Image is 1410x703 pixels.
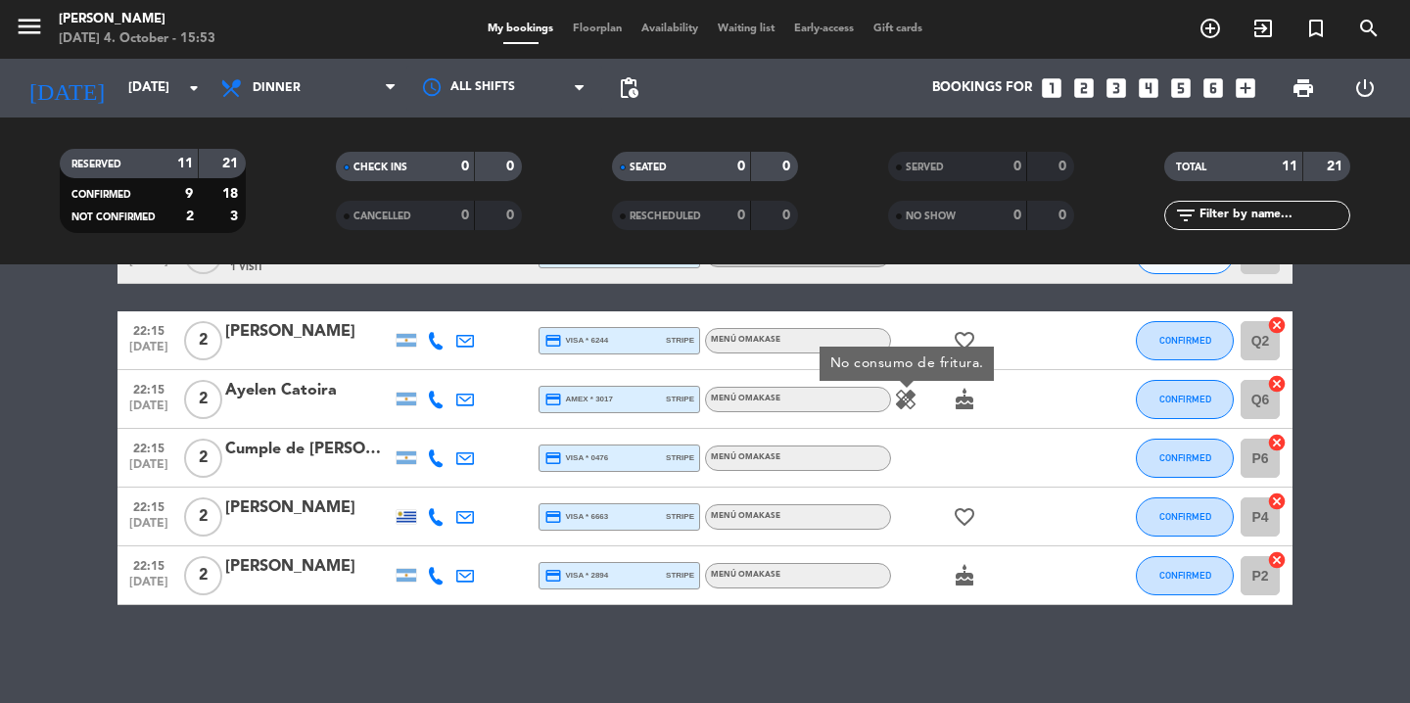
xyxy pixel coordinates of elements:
i: search [1357,17,1381,40]
i: add_circle_outline [1198,17,1222,40]
span: MENÚ OMAKASE [711,453,780,461]
i: looks_3 [1104,75,1129,101]
span: 2 [184,321,222,360]
i: credit_card [544,449,562,467]
i: credit_card [544,567,562,585]
div: [PERSON_NAME] [59,10,215,29]
strong: 0 [1013,209,1021,222]
i: cancel [1267,433,1287,452]
i: looks_6 [1200,75,1226,101]
span: NOT CONFIRMED [71,212,156,222]
i: power_settings_new [1353,76,1377,100]
span: pending_actions [617,76,640,100]
i: cancel [1267,492,1287,511]
span: visa * 6663 [544,508,608,526]
strong: 0 [737,209,745,222]
span: 22:15 [124,553,173,576]
span: 2 [184,439,222,478]
i: cancel [1267,374,1287,394]
button: CONFIRMED [1136,556,1234,595]
i: credit_card [544,391,562,408]
span: Floorplan [563,23,632,34]
i: looks_5 [1168,75,1194,101]
strong: 0 [1058,160,1070,173]
div: LOG OUT [1334,59,1395,117]
strong: 21 [222,157,242,170]
span: [DATE] [124,458,173,481]
span: SERVED [906,163,944,172]
span: [DATE] [124,255,173,277]
i: favorite_border [953,505,976,529]
span: visa * 6244 [544,332,608,350]
strong: 18 [222,187,242,201]
strong: 0 [506,209,518,222]
span: 2 [184,380,222,419]
span: [DATE] [124,399,173,422]
input: Filter by name... [1198,205,1349,226]
span: [DATE] [124,517,173,539]
span: CONFIRMED [71,190,131,200]
div: No consumo de fritura. [820,347,994,381]
button: CONFIRMED [1136,439,1234,478]
i: looks_one [1039,75,1064,101]
button: menu [15,12,44,48]
strong: 3 [230,210,242,223]
span: stripe [666,334,694,347]
span: 22:15 [124,318,173,341]
strong: 2 [186,210,194,223]
i: add_box [1233,75,1258,101]
span: 22:15 [124,377,173,399]
span: CONFIRMED [1159,570,1211,581]
strong: 9 [185,187,193,201]
span: visa * 2894 [544,567,608,585]
button: CONFIRMED [1136,380,1234,419]
span: Gift cards [864,23,932,34]
span: 22:15 [124,494,173,517]
span: print [1292,76,1315,100]
i: exit_to_app [1251,17,1275,40]
strong: 0 [737,160,745,173]
i: cancel [1267,315,1287,335]
span: CONFIRMED [1159,511,1211,522]
i: turned_in_not [1304,17,1328,40]
span: TOTAL [1176,163,1206,172]
span: amex * 3017 [544,391,613,408]
span: [DATE] [124,576,173,598]
i: cake [953,388,976,411]
strong: 0 [461,209,469,222]
i: cancel [1267,550,1287,570]
i: cake [953,564,976,587]
span: Bookings for [932,80,1032,96]
button: CONFIRMED [1136,497,1234,537]
i: credit_card [544,508,562,526]
span: Availability [632,23,708,34]
span: My bookings [478,23,563,34]
span: 2 [184,556,222,595]
span: SEATED [630,163,667,172]
span: MENÚ OMAKASE [711,512,780,520]
span: Early-access [784,23,864,34]
span: stripe [666,393,694,405]
span: stripe [666,510,694,523]
span: 2 [184,497,222,537]
strong: 0 [782,209,794,222]
span: stripe [666,569,694,582]
div: Ayelen Catoira [225,378,392,403]
strong: 0 [461,160,469,173]
i: favorite_border [953,329,976,352]
div: [PERSON_NAME] [225,495,392,521]
span: RESCHEDULED [630,211,701,221]
span: 22:15 [124,436,173,458]
span: NO SHOW [906,211,956,221]
span: Dinner [253,81,301,95]
span: stripe [666,451,694,464]
i: credit_card [544,332,562,350]
span: [DATE] [124,341,173,363]
i: arrow_drop_down [182,76,206,100]
i: filter_list [1174,204,1198,227]
i: looks_4 [1136,75,1161,101]
strong: 11 [177,157,193,170]
i: healing [894,388,917,411]
i: looks_two [1071,75,1097,101]
span: MENÚ OMAKASE [711,336,780,344]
